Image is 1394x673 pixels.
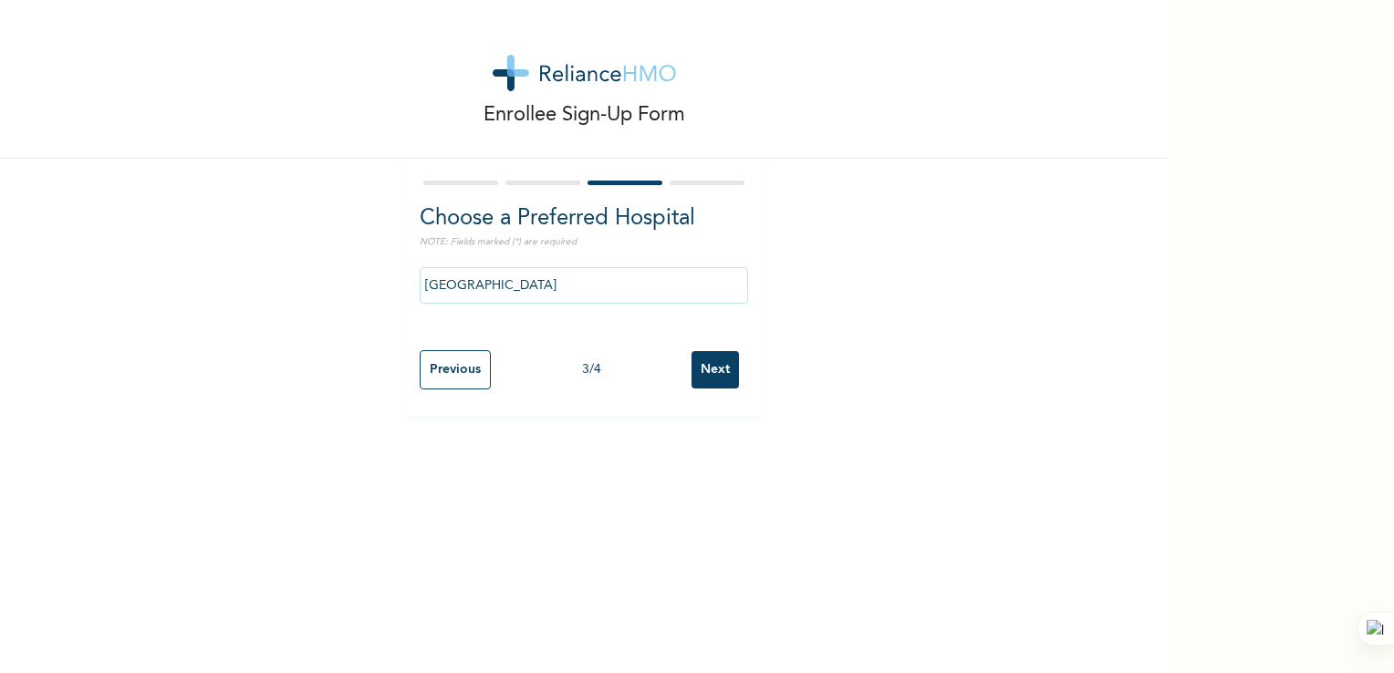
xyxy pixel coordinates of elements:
input: Previous [420,350,491,389]
input: Search by name, address or governorate [420,267,748,304]
h2: Choose a Preferred Hospital [420,202,748,235]
p: Enrollee Sign-Up Form [484,100,685,130]
img: logo [493,55,676,91]
div: 3 / 4 [491,360,692,379]
p: NOTE: Fields marked (*) are required [420,235,748,249]
input: Next [692,351,739,388]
